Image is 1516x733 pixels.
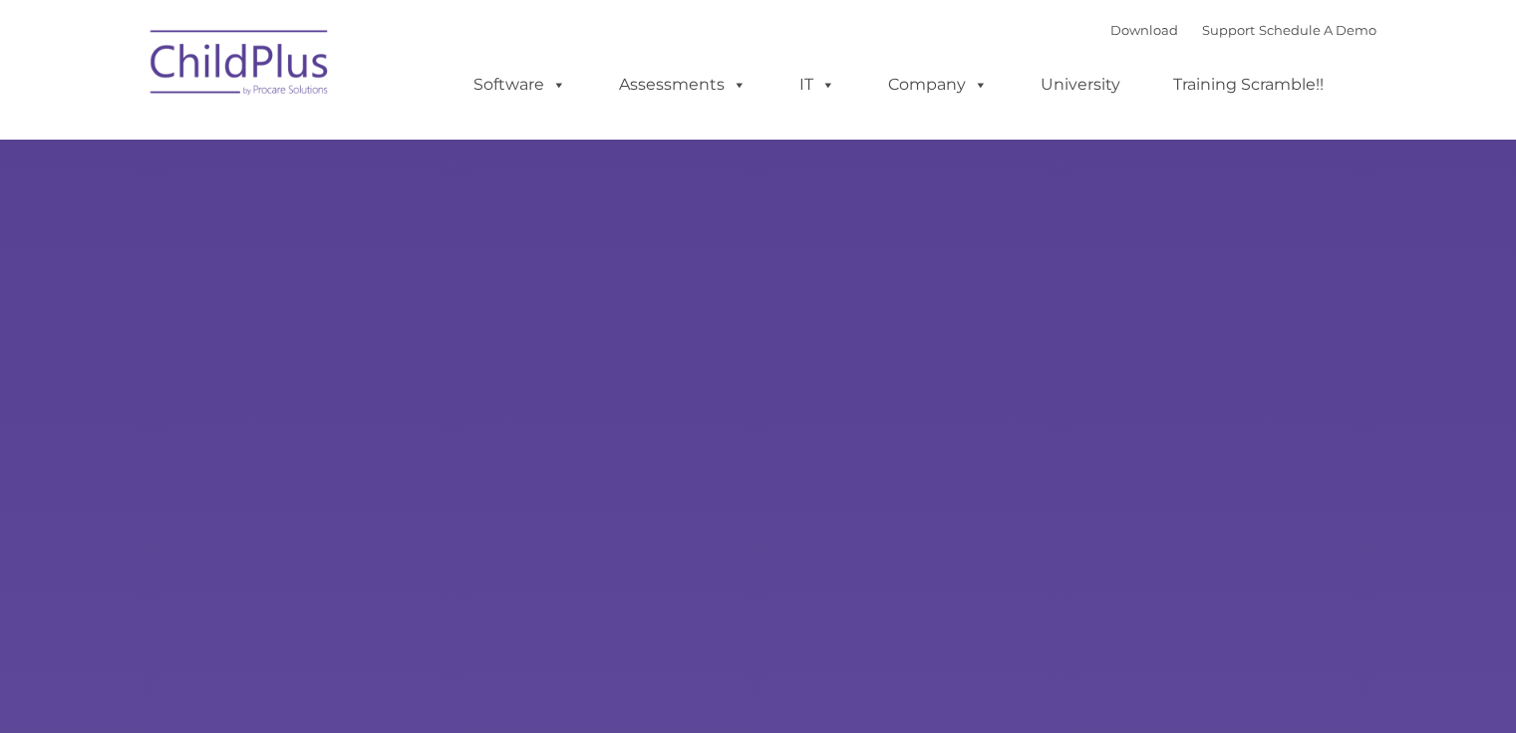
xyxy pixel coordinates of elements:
img: ChildPlus by Procare Solutions [141,16,340,116]
a: Assessments [599,65,766,105]
a: Support [1202,22,1255,38]
a: University [1021,65,1140,105]
a: IT [779,65,855,105]
a: Training Scramble!! [1153,65,1344,105]
a: Software [454,65,586,105]
a: Download [1110,22,1178,38]
a: Schedule A Demo [1259,22,1376,38]
a: Company [868,65,1008,105]
font: | [1110,22,1376,38]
